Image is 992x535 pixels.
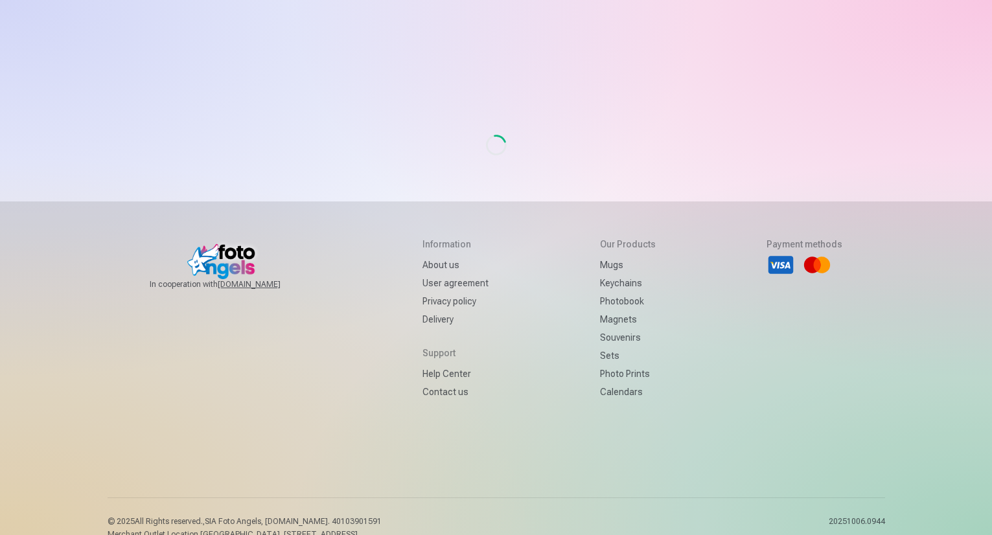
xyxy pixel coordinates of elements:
[600,383,656,401] a: Calendars
[108,516,382,527] p: © 2025 All Rights reserved. ,
[600,310,656,328] a: Magnets
[600,347,656,365] a: Sets
[600,292,656,310] a: Photobook
[767,251,795,279] li: Visa
[422,256,489,274] a: About us
[600,256,656,274] a: Mugs
[600,238,656,251] h5: Our products
[422,365,489,383] a: Help Center
[422,292,489,310] a: Privacy policy
[205,517,382,526] span: SIA Foto Angels, [DOMAIN_NAME]. 40103901591
[600,328,656,347] a: Souvenirs
[803,251,831,279] li: Mastercard
[422,238,489,251] h5: Information
[218,279,312,290] a: [DOMAIN_NAME]
[150,279,312,290] span: In cooperation with
[422,347,489,359] h5: Support
[600,365,656,383] a: Photo prints
[600,274,656,292] a: Keychains
[422,310,489,328] a: Delivery
[767,238,842,251] h5: Payment methods
[422,383,489,401] a: Contact us
[422,274,489,292] a: User agreement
